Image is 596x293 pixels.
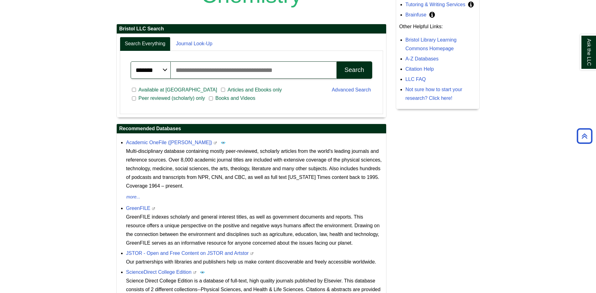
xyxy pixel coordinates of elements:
[405,56,439,61] a: A-Z Databases
[405,12,427,17] a: Brainfuse
[136,86,219,94] span: Available at [GEOGRAPHIC_DATA]
[171,37,217,51] a: Journal Look-Up
[213,95,258,102] span: Books and Videos
[117,124,386,134] h2: Recommended Databases
[126,193,141,201] button: more...
[250,252,254,255] i: This link opens in a new window
[209,96,213,101] input: Books and Videos
[132,96,136,101] input: Peer reviewed (scholarly) only
[126,258,383,266] div: Our partnerships with libraries and publishers help us make content discoverable and freely acces...
[332,87,371,92] a: Advanced Search
[126,213,383,247] div: GreenFILE indexes scholarly and general interest titles, as well as government documents and repo...
[126,269,192,275] a: ScienceDirect College Edition
[132,87,136,93] input: Available at [GEOGRAPHIC_DATA]
[117,24,386,34] h2: Bristol LLC Search
[126,140,212,145] a: Academic OneFile ([PERSON_NAME])
[221,140,226,145] img: Peer Reviewed
[345,66,364,73] div: Search
[405,77,426,82] a: LLC FAQ
[126,251,249,256] a: JSTOR - Open and Free Content on JSTOR and Artstor
[336,61,372,79] button: Search
[575,132,594,140] a: Back to Top
[399,22,476,31] p: Other Helpful Links:
[193,271,196,274] i: This link opens in a new window
[405,37,457,51] a: Bristol Library Learning Commons Homepage
[136,95,207,102] span: Peer reviewed (scholarly) only
[214,142,217,144] i: This link opens in a new window
[225,86,284,94] span: Articles and Ebooks only
[126,206,150,211] a: GreenFILE
[405,87,462,101] a: Not sure how to start your research? Click here!
[126,147,383,190] p: Multi-disciplinary database containing mostly peer-reviewed, scholarly articles from the world's ...
[221,87,225,93] input: Articles and Ebooks only
[152,207,156,210] i: This link opens in a new window
[405,66,434,72] a: Citation Help
[405,2,465,7] a: Tutoring & Writing Services
[120,37,170,51] a: Search Everything
[200,270,205,275] img: Peer Reviewed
